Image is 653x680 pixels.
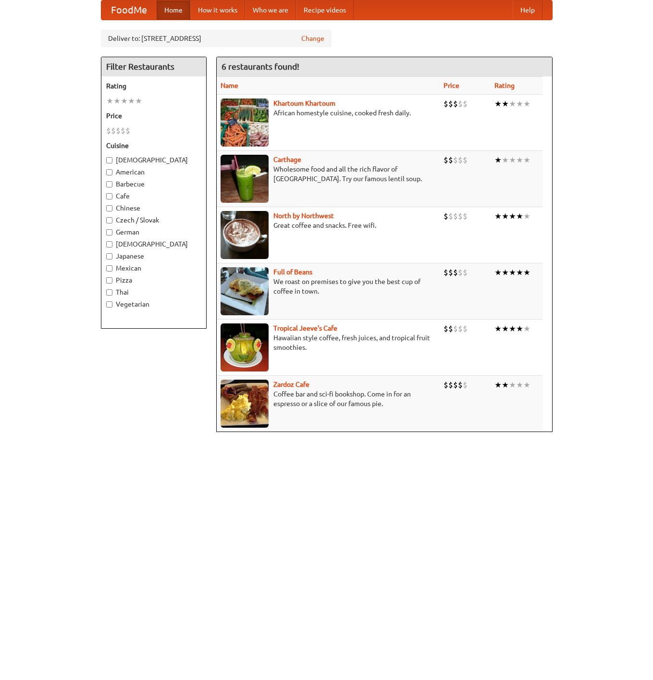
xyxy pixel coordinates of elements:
[502,267,509,278] li: ★
[106,275,201,285] label: Pizza
[516,323,523,334] li: ★
[273,156,301,163] a: Carthage
[502,323,509,334] li: ★
[444,380,448,390] li: $
[106,289,112,296] input: Thai
[106,265,112,272] input: Mexican
[516,211,523,222] li: ★
[221,323,269,371] img: jeeves.jpg
[494,380,502,390] li: ★
[458,267,463,278] li: $
[463,155,468,165] li: $
[523,155,530,165] li: ★
[125,125,130,136] li: $
[453,323,458,334] li: $
[523,267,530,278] li: ★
[221,277,436,296] p: We roast on premises to give you the best cup of coffee in town.
[190,0,245,20] a: How it works
[444,323,448,334] li: $
[222,62,299,71] ng-pluralize: 6 restaurants found!
[116,125,121,136] li: $
[509,323,516,334] li: ★
[101,57,206,76] h4: Filter Restaurants
[106,277,112,284] input: Pizza
[273,99,335,107] a: Khartoum Khartoum
[101,30,332,47] div: Deliver to: [STREET_ADDRESS]
[106,263,201,273] label: Mexican
[106,169,112,175] input: American
[516,155,523,165] li: ★
[444,267,448,278] li: $
[453,99,458,109] li: $
[221,380,269,428] img: zardoz.jpg
[273,268,312,276] a: Full of Beans
[221,108,436,118] p: African homestyle cuisine, cooked fresh daily.
[106,81,201,91] h5: Rating
[463,211,468,222] li: $
[458,211,463,222] li: $
[502,380,509,390] li: ★
[296,0,354,20] a: Recipe videos
[523,99,530,109] li: ★
[221,164,436,184] p: Wholesome food and all the rich flavor of [GEOGRAPHIC_DATA]. Try our famous lentil soup.
[106,191,201,201] label: Cafe
[106,241,112,247] input: [DEMOGRAPHIC_DATA]
[448,155,453,165] li: $
[106,167,201,177] label: American
[273,212,334,220] b: North by Northwest
[221,211,269,259] img: north.jpg
[494,211,502,222] li: ★
[494,99,502,109] li: ★
[523,323,530,334] li: ★
[513,0,542,20] a: Help
[106,287,201,297] label: Thai
[221,389,436,408] p: Coffee bar and sci-fi bookshop. Come in for an espresso or a slice of our famous pie.
[106,179,201,189] label: Barbecue
[509,211,516,222] li: ★
[448,99,453,109] li: $
[516,99,523,109] li: ★
[509,267,516,278] li: ★
[106,301,112,308] input: Vegetarian
[221,82,238,89] a: Name
[106,111,201,121] h5: Price
[463,380,468,390] li: $
[121,125,125,136] li: $
[106,251,201,261] label: Japanese
[453,155,458,165] li: $
[458,380,463,390] li: $
[458,155,463,165] li: $
[523,211,530,222] li: ★
[245,0,296,20] a: Who we are
[448,211,453,222] li: $
[106,253,112,260] input: Japanese
[453,267,458,278] li: $
[502,99,509,109] li: ★
[273,324,337,332] b: Tropical Jeeve's Cafe
[106,155,201,165] label: [DEMOGRAPHIC_DATA]
[509,99,516,109] li: ★
[221,99,269,147] img: khartoum.jpg
[111,125,116,136] li: $
[221,221,436,230] p: Great coffee and snacks. Free wifi.
[106,205,112,211] input: Chinese
[509,155,516,165] li: ★
[106,215,201,225] label: Czech / Slovak
[458,99,463,109] li: $
[221,267,269,315] img: beans.jpg
[106,181,112,187] input: Barbecue
[106,299,201,309] label: Vegetarian
[502,155,509,165] li: ★
[509,380,516,390] li: ★
[106,229,112,235] input: German
[121,96,128,106] li: ★
[458,323,463,334] li: $
[453,211,458,222] li: $
[463,99,468,109] li: $
[106,193,112,199] input: Cafe
[463,323,468,334] li: $
[448,267,453,278] li: $
[135,96,142,106] li: ★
